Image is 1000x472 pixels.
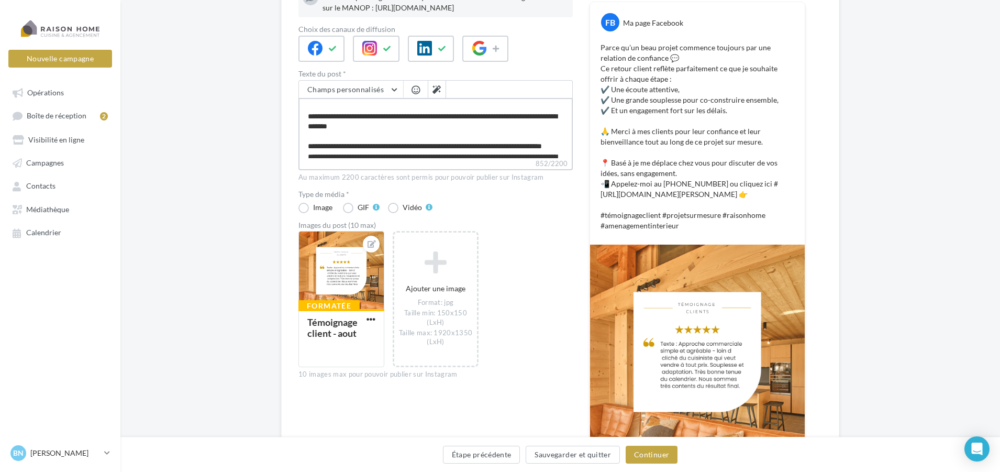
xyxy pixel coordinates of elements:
p: Parce qu’un beau projet commence toujours par une relation de confiance 💬 Ce retour client reflèt... [601,42,794,231]
div: Images du post (10 max) [298,222,573,229]
span: Visibilité en ligne [28,135,84,144]
div: Formatée [298,300,360,312]
div: 10 images max pour pouvoir publier sur Instagram [298,370,573,379]
span: Contacts [26,182,55,191]
a: Bn [PERSON_NAME] [8,443,112,463]
div: 2 [100,112,108,120]
div: Vidéo [403,204,422,211]
button: Champs personnalisés [299,81,403,98]
span: Champs personnalisés [307,85,384,94]
a: Contacts [6,176,114,195]
span: Médiathèque [26,205,69,214]
div: Open Intercom Messenger [964,436,990,462]
span: Campagnes [26,158,64,167]
button: Sauvegarder et quitter [526,446,620,464]
span: Opérations [27,88,64,97]
button: Nouvelle campagne [8,50,112,68]
div: Image [313,204,332,211]
a: Médiathèque [6,200,114,218]
a: Boîte de réception2 [6,106,114,125]
button: Continuer [626,446,677,464]
span: Calendrier [26,228,61,237]
label: Texte du post * [298,70,573,78]
label: Choix des canaux de diffusion [298,26,573,33]
a: Campagnes [6,153,114,172]
div: GIF [358,204,369,211]
div: FB [601,13,619,31]
button: Étape précédente [443,446,520,464]
label: Type de média * [298,191,573,198]
a: Opérations [6,83,114,102]
span: Boîte de réception [27,112,86,120]
label: 852/2200 [298,158,573,170]
div: Au maximum 2200 caractères sont permis pour pouvoir publier sur Instagram [298,173,573,182]
a: Calendrier [6,223,114,242]
p: [PERSON_NAME] [30,448,100,458]
div: Ma page Facebook [623,18,683,28]
div: Témoignage client - aout [307,316,358,339]
span: Bn [13,448,24,458]
a: Visibilité en ligne [6,130,114,149]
